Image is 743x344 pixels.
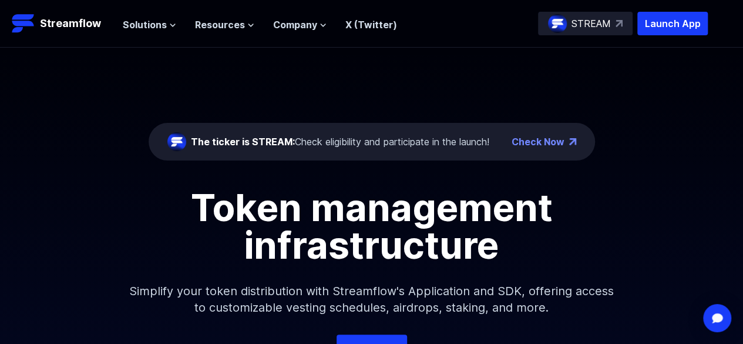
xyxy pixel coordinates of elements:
[167,132,186,151] img: streamflow-logo-circle.png
[195,18,254,32] button: Resources
[107,189,636,264] h1: Token management infrastructure
[40,15,101,32] p: Streamflow
[195,18,245,32] span: Resources
[703,304,731,332] div: Open Intercom Messenger
[345,19,397,31] a: X (Twitter)
[12,12,111,35] a: Streamflow
[119,264,624,335] p: Simplify your token distribution with Streamflow's Application and SDK, offering access to custom...
[191,136,295,148] span: The ticker is STREAM:
[637,12,708,35] button: Launch App
[12,12,35,35] img: Streamflow Logo
[123,18,167,32] span: Solutions
[569,138,576,145] img: top-right-arrow.png
[273,18,327,32] button: Company
[548,14,567,33] img: streamflow-logo-circle.png
[191,135,489,149] div: Check eligibility and participate in the launch!
[512,135,564,149] a: Check Now
[123,18,176,32] button: Solutions
[273,18,317,32] span: Company
[538,12,633,35] a: STREAM
[571,16,611,31] p: STREAM
[616,20,623,27] img: top-right-arrow.svg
